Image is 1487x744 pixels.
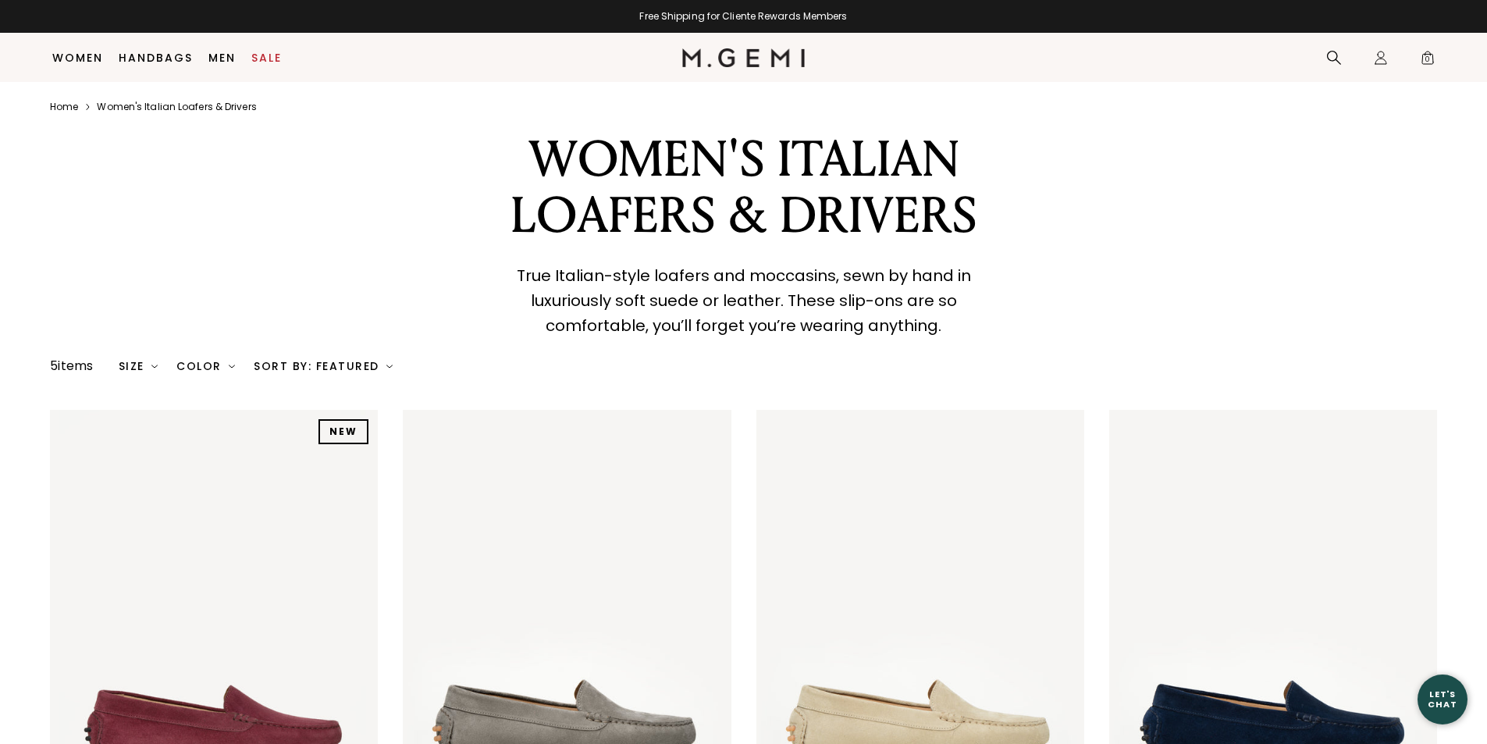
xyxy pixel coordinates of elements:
div: 5 items [50,357,94,376]
a: Home [50,101,78,113]
div: Size [119,360,158,372]
a: Men [208,52,236,64]
div: Let's Chat [1418,689,1467,709]
a: Women's italian loafers & drivers [97,101,256,113]
img: chevron-down.svg [229,363,235,369]
a: Handbags [119,52,193,64]
div: Color [176,360,235,372]
div: WOMEN'S ITALIAN LOAFERS & DRIVERS [473,132,1015,244]
img: chevron-down.svg [151,363,158,369]
a: Women [52,52,103,64]
img: chevron-down.svg [386,363,393,369]
div: NEW [318,419,368,444]
span: True Italian-style loafers and moccasins, sewn by hand in luxuriously soft suede or leather. Thes... [517,265,971,336]
img: M.Gemi [682,48,805,67]
a: Sale [251,52,282,64]
span: 0 [1420,53,1435,69]
div: Sort By: Featured [254,360,393,372]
